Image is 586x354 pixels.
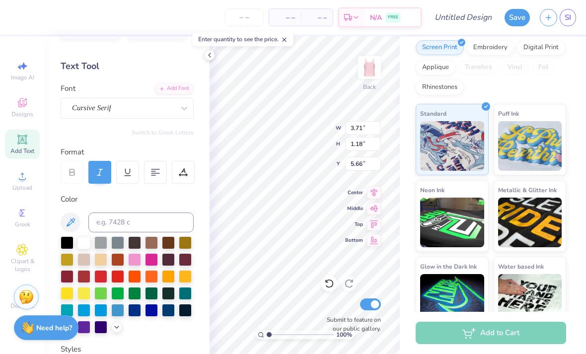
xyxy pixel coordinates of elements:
[532,60,555,75] div: Foil
[427,7,500,27] input: Untitled Design
[467,40,514,55] div: Embroidery
[11,73,34,81] span: Image AI
[420,198,484,247] img: Neon Ink
[5,257,40,273] span: Clipart & logos
[360,58,379,77] img: Back
[88,212,194,232] input: e.g. 7428 c
[498,261,544,272] span: Water based Ink
[420,121,484,171] img: Standard
[345,221,363,228] span: Top
[154,83,194,94] div: Add Font
[11,110,33,118] span: Designs
[225,8,264,26] input: – –
[416,60,455,75] div: Applique
[501,60,529,75] div: Vinyl
[61,83,75,94] label: Font
[363,82,376,91] div: Back
[345,237,363,244] span: Bottom
[36,323,72,333] strong: Need help?
[345,189,363,196] span: Center
[61,60,194,73] div: Text Tool
[12,184,32,192] span: Upload
[61,146,195,158] div: Format
[458,60,498,75] div: Transfers
[498,121,562,171] img: Puff Ink
[388,14,398,21] span: FREE
[565,12,571,23] span: SI
[15,220,30,228] span: Greek
[416,40,464,55] div: Screen Print
[517,40,565,55] div: Digital Print
[307,12,327,23] span: – –
[498,185,557,195] span: Metallic & Glitter Ink
[10,302,34,310] span: Decorate
[560,9,576,26] a: SI
[498,198,562,247] img: Metallic & Glitter Ink
[420,274,484,324] img: Glow in the Dark Ink
[10,147,34,155] span: Add Text
[321,315,381,333] label: Submit to feature on our public gallery.
[336,330,352,339] span: 100 %
[345,205,363,212] span: Middle
[420,261,477,272] span: Glow in the Dark Ink
[61,194,194,205] div: Color
[193,32,293,46] div: Enter quantity to see the price.
[275,12,295,23] span: – –
[505,9,530,26] button: Save
[420,108,446,119] span: Standard
[132,129,194,137] button: Switch to Greek Letters
[370,12,382,23] span: N/A
[498,274,562,324] img: Water based Ink
[420,185,444,195] span: Neon Ink
[498,108,519,119] span: Puff Ink
[416,80,464,95] div: Rhinestones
